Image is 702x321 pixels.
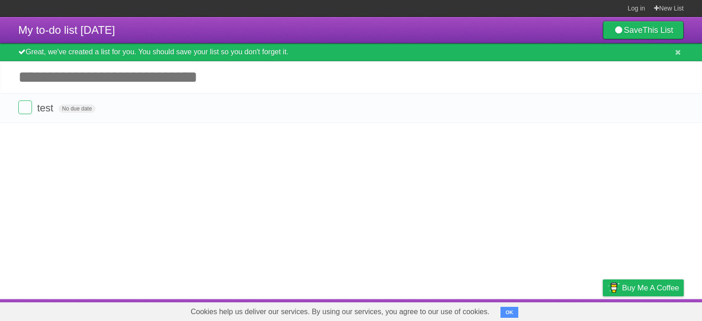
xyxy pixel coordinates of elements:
span: My to-do list [DATE] [18,24,115,36]
span: Cookies help us deliver our services. By using our services, you agree to our use of cookies. [181,303,499,321]
label: Done [18,100,32,114]
a: About [481,301,500,319]
a: Suggest a feature [626,301,684,319]
a: SaveThis List [603,21,684,39]
a: Developers [511,301,548,319]
span: Buy me a coffee [622,280,679,296]
button: OK [500,307,518,318]
img: Buy me a coffee [607,280,620,295]
a: Terms [560,301,580,319]
a: Buy me a coffee [603,279,684,296]
b: This List [643,26,673,35]
span: No due date [58,105,96,113]
span: test [37,102,55,114]
a: Privacy [591,301,615,319]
